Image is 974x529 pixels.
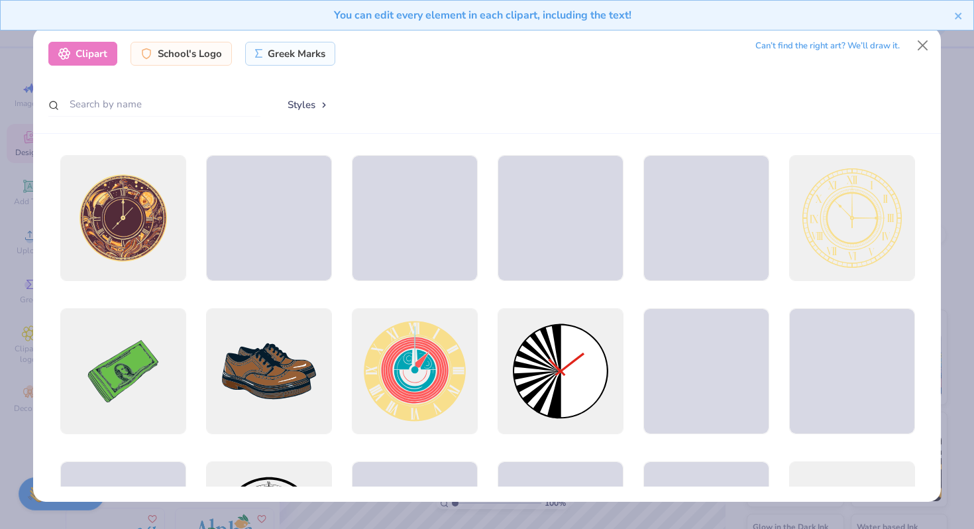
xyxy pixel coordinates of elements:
button: Close [910,33,936,58]
button: Styles [274,92,343,117]
input: Search by name [48,92,260,117]
div: Greek Marks [245,42,336,66]
div: Clipart [48,42,117,66]
button: close [954,7,963,23]
div: School's Logo [131,42,232,66]
div: Can’t find the right art? We’ll draw it. [755,34,900,58]
div: You can edit every element in each clipart, including the text! [11,7,954,23]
